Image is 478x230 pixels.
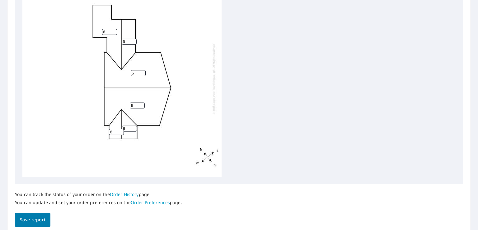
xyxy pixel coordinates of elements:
a: Order History [110,191,139,197]
a: Order Preferences [131,199,170,205]
p: You can track the status of your order on the page. [15,192,182,197]
button: Save report [15,213,50,227]
span: Save report [20,216,45,224]
p: You can update and set your order preferences on the page. [15,200,182,205]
